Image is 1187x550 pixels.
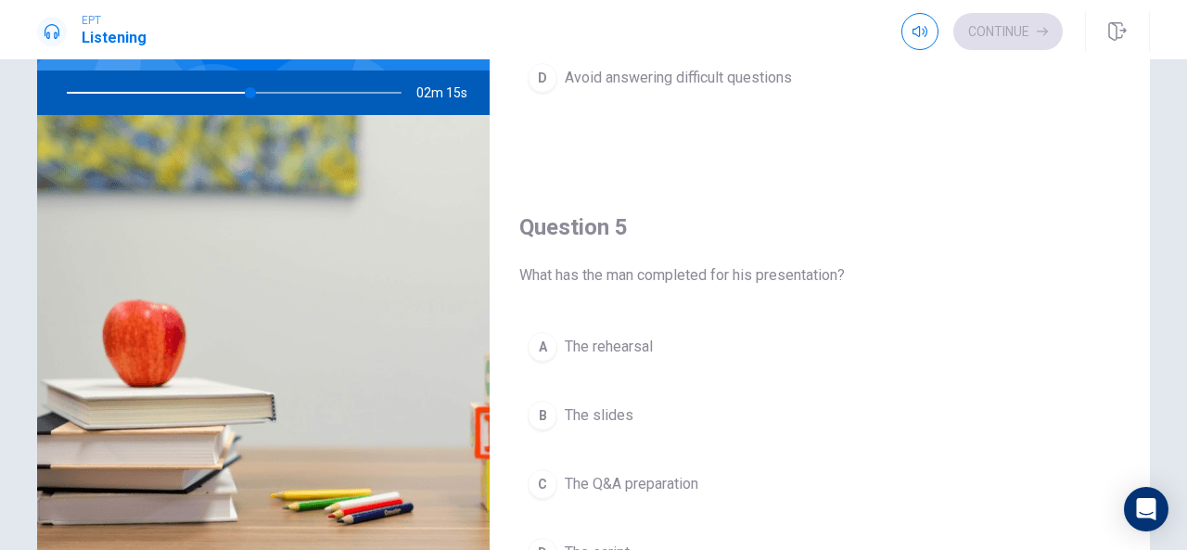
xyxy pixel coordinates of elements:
[528,401,557,430] div: B
[565,67,792,89] span: Avoid answering difficult questions
[82,27,147,49] h1: Listening
[528,63,557,93] div: D
[519,212,1120,242] h4: Question 5
[528,469,557,499] div: C
[565,404,633,427] span: The slides
[519,461,1120,507] button: CThe Q&A preparation
[519,324,1120,370] button: AThe rehearsal
[519,264,1120,287] span: What has the man completed for his presentation?
[519,55,1120,101] button: DAvoid answering difficult questions
[416,70,482,115] span: 02m 15s
[565,473,698,495] span: The Q&A preparation
[1124,487,1168,531] div: Open Intercom Messenger
[82,14,147,27] span: EPT
[565,336,653,358] span: The rehearsal
[519,392,1120,439] button: BThe slides
[528,332,557,362] div: A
